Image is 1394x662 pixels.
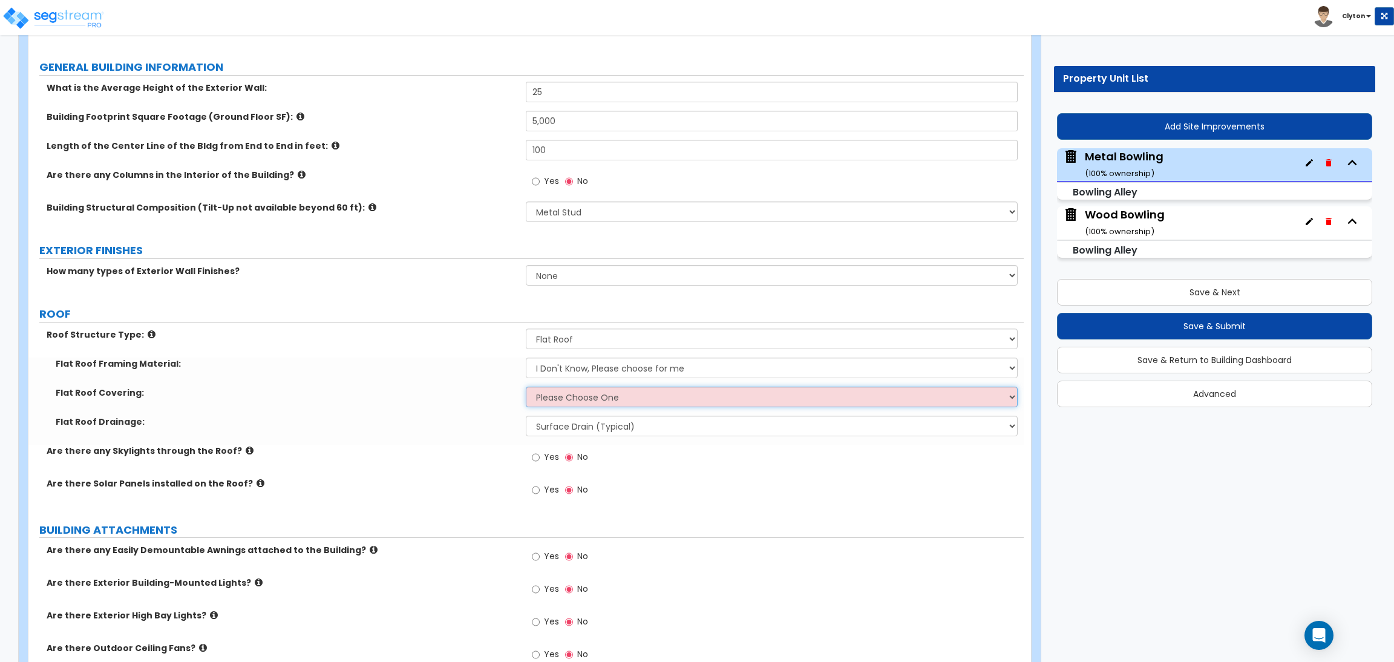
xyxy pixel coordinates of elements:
label: Roof Structure Type: [47,329,517,341]
label: Length of the Center Line of the Bldg from End to End in feet: [47,140,517,152]
label: How many types of Exterior Wall Finishes? [47,265,517,277]
label: Building Footprint Square Footage (Ground Floor SF): [47,111,517,123]
img: logo_pro_r.png [2,6,105,30]
input: No [565,583,573,596]
span: Yes [544,550,559,562]
span: Yes [544,175,559,187]
label: Are there Solar Panels installed on the Roof? [47,477,517,490]
label: Are there any Skylights through the Roof? [47,445,517,457]
span: No [577,550,588,562]
small: ( 100 % ownership) [1085,168,1154,179]
label: ROOF [39,306,1024,322]
input: No [565,550,573,563]
input: Yes [532,175,540,188]
input: Yes [532,451,540,464]
div: Wood Bowling [1085,207,1165,238]
label: Are there Exterior Building-Mounted Lights? [47,577,517,589]
span: No [577,175,588,187]
input: No [565,451,573,464]
i: click for more info! [370,545,378,554]
label: Flat Roof Drainage: [56,416,517,428]
i: click for more info! [368,203,376,212]
span: Metal Bowling [1063,149,1163,180]
input: Yes [532,615,540,629]
label: GENERAL BUILDING INFORMATION [39,59,1024,75]
i: click for more info! [246,446,254,455]
input: No [565,648,573,661]
div: Open Intercom Messenger [1304,621,1333,650]
label: What is the Average Height of the Exterior Wall: [47,82,517,94]
input: Yes [532,583,540,596]
span: No [577,451,588,463]
i: click for more info! [257,479,264,488]
input: Yes [532,550,540,563]
input: No [565,483,573,497]
label: EXTERIOR FINISHES [39,243,1024,258]
input: Yes [532,648,540,661]
button: Advanced [1057,381,1372,407]
img: building.svg [1063,207,1079,223]
input: No [565,615,573,629]
button: Add Site Improvements [1057,113,1372,140]
i: click for more info! [296,112,304,121]
small: Bowling Alley [1073,185,1137,199]
i: click for more info! [148,330,155,339]
button: Save & Return to Building Dashboard [1057,347,1372,373]
div: Property Unit List [1063,72,1366,86]
button: Save & Submit [1057,313,1372,339]
img: avatar.png [1313,6,1334,27]
span: Yes [544,483,559,496]
small: Bowling Alley [1073,243,1137,257]
span: Yes [544,615,559,628]
span: Yes [544,451,559,463]
span: Yes [544,648,559,660]
span: Wood Bowling [1063,207,1165,238]
div: Metal Bowling [1085,149,1163,180]
img: building.svg [1063,149,1079,165]
span: No [577,583,588,595]
label: Are there Exterior High Bay Lights? [47,609,517,621]
label: Flat Roof Covering: [56,387,517,399]
input: Yes [532,483,540,497]
label: Are there any Columns in the Interior of the Building? [47,169,517,181]
span: Yes [544,583,559,595]
i: click for more info! [298,170,306,179]
input: No [565,175,573,188]
label: Are there Outdoor Ceiling Fans? [47,642,517,654]
label: Flat Roof Framing Material: [56,358,517,370]
small: ( 100 % ownership) [1085,226,1154,237]
i: click for more info! [332,141,339,150]
i: click for more info! [255,578,263,587]
button: Save & Next [1057,279,1372,306]
label: Building Structural Composition (Tilt-Up not available beyond 60 ft): [47,202,517,214]
label: BUILDING ATTACHMENTS [39,522,1024,538]
span: No [577,483,588,496]
b: Clyton [1342,11,1365,21]
span: No [577,648,588,660]
span: No [577,615,588,628]
i: click for more info! [199,643,207,652]
i: click for more info! [210,611,218,620]
label: Are there any Easily Demountable Awnings attached to the Building? [47,544,517,556]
